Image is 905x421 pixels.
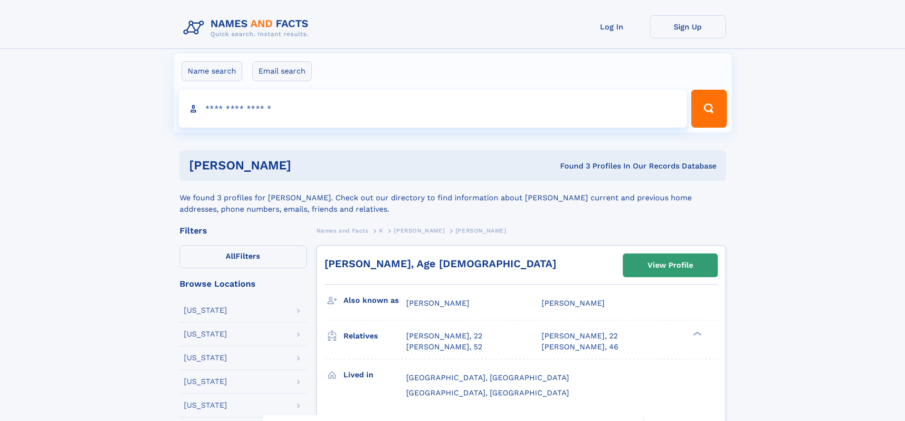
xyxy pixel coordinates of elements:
[426,161,716,171] div: Found 3 Profiles In Our Records Database
[406,331,482,341] a: [PERSON_NAME], 22
[691,90,726,128] button: Search Button
[406,299,469,308] span: [PERSON_NAME]
[180,226,307,235] div: Filters
[691,331,702,337] div: ❯
[394,227,445,234] span: [PERSON_NAME]
[542,331,618,341] a: [PERSON_NAME], 22
[456,227,506,234] span: [PERSON_NAME]
[343,292,406,309] h3: Also known as
[184,354,227,362] div: [US_STATE]
[179,90,687,128] input: search input
[184,307,227,314] div: [US_STATE]
[343,328,406,344] h3: Relatives
[180,280,307,288] div: Browse Locations
[379,225,383,236] a: K
[394,225,445,236] a: [PERSON_NAME]
[406,342,482,352] a: [PERSON_NAME], 52
[406,373,569,382] span: [GEOGRAPHIC_DATA], [GEOGRAPHIC_DATA]
[379,227,383,234] span: K
[181,61,242,81] label: Name search
[226,252,236,261] span: All
[184,330,227,338] div: [US_STATE]
[180,181,726,215] div: We found 3 profiles for [PERSON_NAME]. Check out our directory to find information about [PERSON_...
[184,378,227,385] div: [US_STATE]
[406,388,569,397] span: [GEOGRAPHIC_DATA], [GEOGRAPHIC_DATA]
[180,15,316,41] img: Logo Names and Facts
[184,402,227,409] div: [US_STATE]
[648,254,693,276] div: View Profile
[574,15,650,38] a: Log In
[252,61,312,81] label: Email search
[324,258,556,270] a: [PERSON_NAME], Age [DEMOGRAPHIC_DATA]
[343,367,406,383] h3: Lived in
[623,254,717,277] a: View Profile
[180,245,307,268] label: Filters
[650,15,726,38] a: Sign Up
[542,342,619,352] a: [PERSON_NAME], 46
[189,159,426,171] h1: [PERSON_NAME]
[316,225,369,236] a: Names and Facts
[542,299,605,308] span: [PERSON_NAME]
